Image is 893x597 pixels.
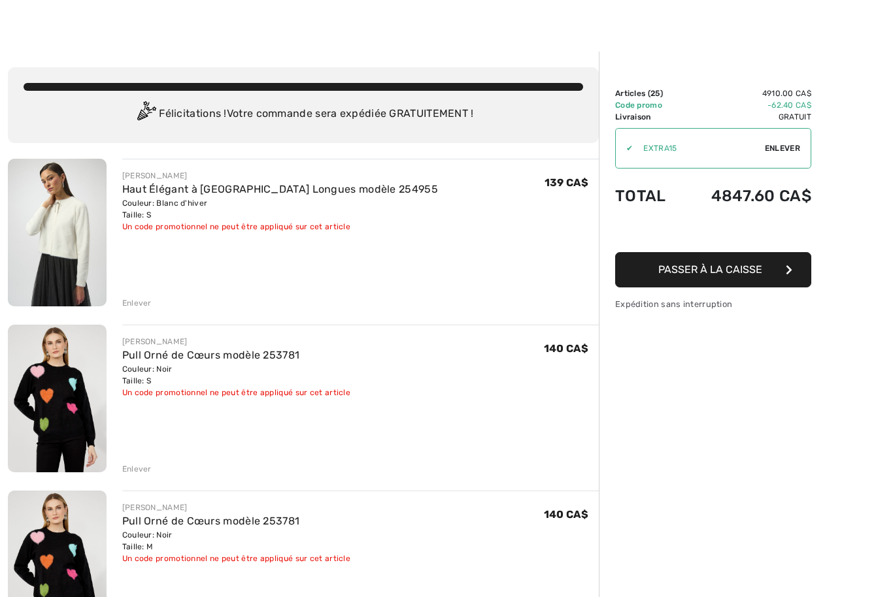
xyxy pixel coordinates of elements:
td: 4910.00 CA$ [681,88,811,99]
span: Enlever [765,142,800,154]
img: Pull Orné de Cœurs modèle 253781 [8,325,107,472]
div: Couleur: Noir Taille: M [122,529,350,553]
div: Un code promotionnel ne peut être appliqué sur cet article [122,553,350,564]
img: Congratulation2.svg [133,101,159,127]
span: 139 CA$ [545,176,588,189]
td: 4847.60 CA$ [681,174,811,218]
td: Total [615,174,681,218]
div: Félicitations ! Votre commande sera expédiée GRATUITEMENT ! [24,101,583,127]
div: Couleur: Noir Taille: S [122,363,350,387]
span: Passer à la caisse [658,263,762,276]
div: Un code promotionnel ne peut être appliqué sur cet article [122,387,350,398]
div: Un code promotionnel ne peut être appliqué sur cet article [122,221,438,233]
button: Passer à la caisse [615,252,811,287]
td: Livraison [615,111,681,123]
span: 140 CA$ [544,508,588,521]
div: ✔ [616,142,633,154]
input: Code promo [633,129,765,168]
td: Articles ( ) [615,88,681,99]
div: Enlever [122,297,152,309]
div: [PERSON_NAME] [122,170,438,182]
td: Gratuit [681,111,811,123]
a: Haut Élégant à [GEOGRAPHIC_DATA] Longues modèle 254955 [122,183,438,195]
div: Couleur: Blanc d'hiver Taille: S [122,197,438,221]
span: 140 CA$ [544,342,588,355]
a: Pull Orné de Cœurs modèle 253781 [122,515,300,527]
div: Enlever [122,463,152,475]
span: 25 [650,89,660,98]
td: Code promo [615,99,681,111]
div: [PERSON_NAME] [122,336,350,347]
div: [PERSON_NAME] [122,502,350,513]
td: -62.40 CA$ [681,99,811,111]
a: Pull Orné de Cœurs modèle 253781 [122,349,300,361]
iframe: PayPal-paypal [615,218,811,248]
img: Haut Élégant à Manches Longues modèle 254955 [8,159,107,306]
div: Expédition sans interruption [615,298,811,310]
